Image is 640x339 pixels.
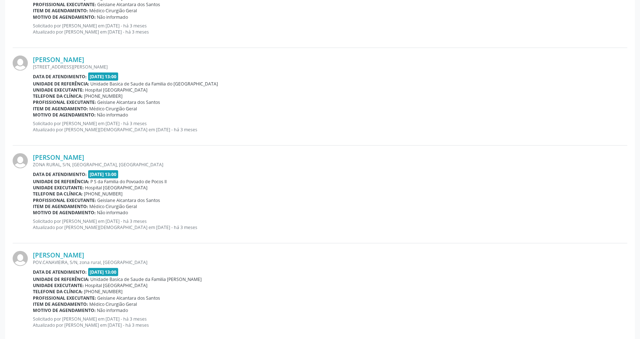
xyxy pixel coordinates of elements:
[33,289,83,295] b: Telefone da clínica:
[33,1,96,8] b: Profissional executante:
[97,307,128,313] span: Não informado
[84,191,123,197] span: [PHONE_NUMBER]
[33,8,88,14] b: Item de agendamento:
[90,106,137,112] span: Médico Cirurgião Geral
[90,8,137,14] span: Médico Cirurgião Geral
[91,179,167,185] span: P S da Familia do Povoado de Pocos II
[33,210,96,216] b: Motivo de agendamento:
[33,56,84,63] a: [PERSON_NAME]
[85,282,148,289] span: Hospital [GEOGRAPHIC_DATA]
[33,197,96,203] b: Profissional executante:
[88,170,119,179] span: [DATE] 13:00
[84,289,123,295] span: [PHONE_NUMBER]
[33,179,89,185] b: Unidade de referência:
[88,268,119,276] span: [DATE] 13:00
[33,171,87,177] b: Data de atendimento:
[88,72,119,81] span: [DATE] 13:00
[33,218,627,230] p: Solicitado por [PERSON_NAME] em [DATE] - há 3 meses Atualizado por [PERSON_NAME][DEMOGRAPHIC_DATA...
[33,99,96,105] b: Profissional executante:
[90,203,137,210] span: Médico Cirurgião Geral
[33,203,88,210] b: Item de agendamento:
[13,251,28,266] img: img
[33,81,89,87] b: Unidade de referência:
[85,185,148,191] span: Hospital [GEOGRAPHIC_DATA]
[33,251,84,259] a: [PERSON_NAME]
[33,316,627,328] p: Solicitado por [PERSON_NAME] em [DATE] - há 3 meses Atualizado por [PERSON_NAME] em [DATE] - há 3...
[98,1,160,8] span: Geislane Alcantara dos Santos
[33,191,83,197] b: Telefone da clínica:
[33,87,84,93] b: Unidade executante:
[33,282,84,289] b: Unidade executante:
[98,197,160,203] span: Geislane Alcantara dos Santos
[33,112,96,118] b: Motivo de agendamento:
[97,14,128,20] span: Não informado
[85,87,148,93] span: Hospital [GEOGRAPHIC_DATA]
[98,99,160,105] span: Geislane Alcantara dos Santos
[33,269,87,275] b: Data de atendimento:
[91,276,202,282] span: Unidade Basica de Saude da Familia [PERSON_NAME]
[33,295,96,301] b: Profissional executante:
[33,162,627,168] div: ZONA RURAL, S/N, [GEOGRAPHIC_DATA], [GEOGRAPHIC_DATA]
[33,307,96,313] b: Motivo de agendamento:
[84,93,123,99] span: [PHONE_NUMBER]
[33,14,96,20] b: Motivo de agendamento:
[97,210,128,216] span: Não informado
[13,153,28,168] img: img
[33,74,87,80] b: Data de atendimento:
[33,23,627,35] p: Solicitado por [PERSON_NAME] em [DATE] - há 3 meses Atualizado por [PERSON_NAME] em [DATE] - há 3...
[33,64,627,70] div: [STREET_ADDRESS][PERSON_NAME]
[91,81,218,87] span: Unidade Basica de Saude da Familia do [GEOGRAPHIC_DATA]
[33,93,83,99] b: Telefone da clínica:
[33,276,89,282] b: Unidade de referência:
[97,112,128,118] span: Não informado
[13,56,28,71] img: img
[33,259,627,265] div: POV.CANAVIEIRA, S/N, zona rural, [GEOGRAPHIC_DATA]
[33,153,84,161] a: [PERSON_NAME]
[33,106,88,112] b: Item de agendamento:
[33,185,84,191] b: Unidade executante:
[90,301,137,307] span: Médico Cirurgião Geral
[33,301,88,307] b: Item de agendamento:
[98,295,160,301] span: Geislane Alcantara dos Santos
[33,120,627,133] p: Solicitado por [PERSON_NAME] em [DATE] - há 3 meses Atualizado por [PERSON_NAME][DEMOGRAPHIC_DATA...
